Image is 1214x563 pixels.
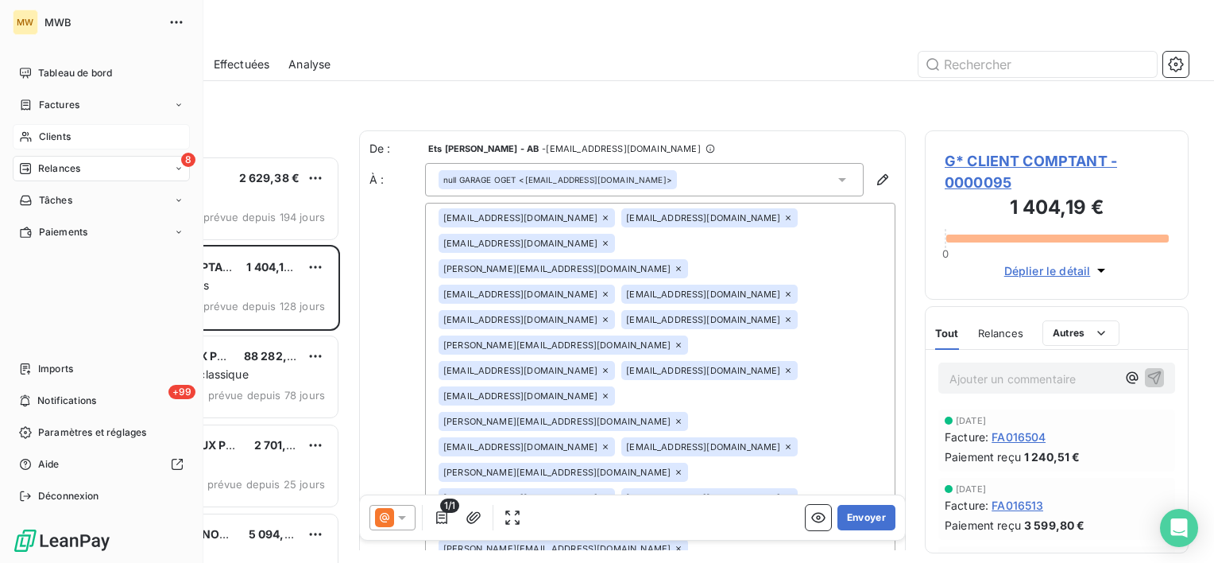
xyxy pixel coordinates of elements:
[443,315,597,324] span: [EMAIL_ADDRESS][DOMAIN_NAME]
[626,493,780,503] span: [EMAIL_ADDRESS][DOMAIN_NAME]
[44,16,159,29] span: MWB
[208,389,325,402] span: prévue depuis 78 jours
[39,130,71,144] span: Clients
[369,141,425,157] span: De :
[443,391,597,401] span: [EMAIL_ADDRESS][DOMAIN_NAME]
[239,171,300,184] span: 2 629,38 €
[1024,517,1085,534] span: 3 599,80 €
[945,497,988,514] span: Facture :
[168,385,195,399] span: +99
[942,247,949,260] span: 0
[837,505,895,530] button: Envoyer
[992,429,1046,445] span: FA016504
[37,394,96,408] span: Notifications
[935,327,959,340] span: Tout
[39,98,79,112] span: Factures
[203,211,325,223] span: prévue depuis 194 jours
[443,289,597,299] span: [EMAIL_ADDRESS][DOMAIN_NAME]
[1042,320,1119,346] button: Autres
[626,442,780,452] span: [EMAIL_ADDRESS][DOMAIN_NAME]
[443,442,597,452] span: [EMAIL_ADDRESS][DOMAIN_NAME]
[443,544,671,553] span: [PERSON_NAME][EMAIL_ADDRESS][DOMAIN_NAME]
[978,327,1023,340] span: Relances
[244,349,312,363] span: 88 282,90 €
[443,264,671,274] span: [PERSON_NAME][EMAIL_ADDRESS][DOMAIN_NAME]
[443,213,597,223] span: [EMAIL_ADDRESS][DOMAIN_NAME]
[38,489,99,503] span: Déconnexion
[13,10,38,35] div: MW
[214,56,270,72] span: Effectuées
[956,416,986,425] span: [DATE]
[38,66,112,80] span: Tableau de bord
[443,239,597,248] span: [EMAIL_ADDRESS][DOMAIN_NAME]
[1024,448,1081,465] span: 1 240,51 €
[945,448,1021,465] span: Paiement reçu
[443,174,672,185] div: <[EMAIL_ADDRESS][DOMAIN_NAME]>
[38,457,60,472] span: Aide
[945,517,1021,534] span: Paiement reçu
[76,156,340,563] div: grid
[39,225,87,239] span: Paiements
[945,150,1169,193] span: G* CLIENT COMPTANT - 0000095
[246,260,302,274] span: 1 404,19 €
[956,484,986,494] span: [DATE]
[13,528,111,553] img: Logo LeanPay
[1004,262,1091,279] span: Déplier le détail
[288,56,331,72] span: Analyse
[443,340,671,350] span: [PERSON_NAME][EMAIL_ADDRESS][DOMAIN_NAME]
[13,452,190,477] a: Aide
[249,527,310,541] span: 5 094,00 €
[38,362,73,376] span: Imports
[542,144,700,153] span: - [EMAIL_ADDRESS][DOMAIN_NAME]
[369,172,425,188] label: À :
[945,429,988,445] span: Facture :
[39,193,72,208] span: Tâches
[999,262,1115,280] button: Déplier le détail
[443,493,597,503] span: [EMAIL_ADDRESS][DOMAIN_NAME]
[626,315,780,324] span: [EMAIL_ADDRESS][DOMAIN_NAME]
[203,300,325,313] span: prévue depuis 128 jours
[626,213,780,223] span: [EMAIL_ADDRESS][DOMAIN_NAME]
[918,52,1157,77] input: Rechercher
[443,366,597,375] span: [EMAIL_ADDRESS][DOMAIN_NAME]
[428,144,539,153] span: Ets [PERSON_NAME] - AB
[626,289,780,299] span: [EMAIL_ADDRESS][DOMAIN_NAME]
[440,499,459,513] span: 1/1
[254,438,309,452] span: 2 701,15 €
[992,497,1043,514] span: FA016513
[626,366,780,375] span: [EMAIL_ADDRESS][DOMAIN_NAME]
[181,153,195,167] span: 8
[443,468,671,477] span: [PERSON_NAME][EMAIL_ADDRESS][DOMAIN_NAME]
[956,553,986,562] span: [DATE]
[443,417,671,426] span: [PERSON_NAME][EMAIL_ADDRESS][DOMAIN_NAME]
[207,478,325,491] span: prévue depuis 25 jours
[945,193,1169,225] h3: 1 404,19 €
[1160,509,1198,547] div: Open Intercom Messenger
[38,425,146,440] span: Paramètres et réglages
[38,161,80,176] span: Relances
[443,174,516,185] span: null GARAGE OGET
